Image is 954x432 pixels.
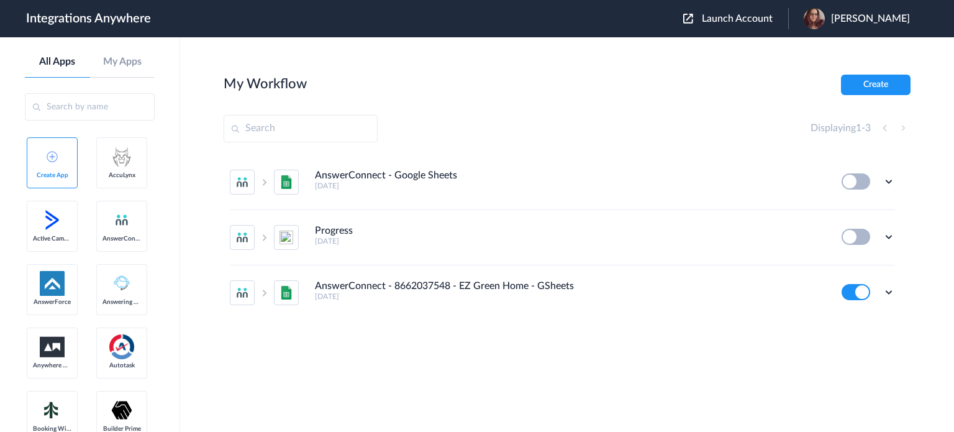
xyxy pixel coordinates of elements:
[811,122,871,134] h4: Displaying -
[33,362,71,369] span: Anywhere Works
[40,399,65,421] img: Setmore_Logo.svg
[224,76,307,92] h2: My Workflow
[315,225,353,237] h4: Progress
[40,208,65,232] img: active-campaign-logo.svg
[102,172,141,179] span: AccuLynx
[102,235,141,242] span: AnswerConnect
[683,13,788,25] button: Launch Account
[841,75,911,95] button: Create
[33,172,71,179] span: Create App
[865,123,871,133] span: 3
[856,123,861,133] span: 1
[109,144,134,169] img: acculynx-logo.svg
[831,13,910,25] span: [PERSON_NAME]
[315,237,825,246] h5: [DATE]
[804,8,825,29] img: 20240306-150956.jpg
[109,334,134,359] img: autotask.png
[315,182,825,190] h5: [DATE]
[315,292,825,301] h5: [DATE]
[315,170,457,182] h4: AnswerConnect - Google Sheets
[33,298,71,306] span: AnswerForce
[90,56,155,68] a: My Apps
[683,14,693,24] img: launch-acct-icon.svg
[25,93,155,121] input: Search by name
[47,151,58,162] img: add-icon.svg
[33,235,71,242] span: Active Campaign
[40,337,65,357] img: aww.png
[40,271,65,296] img: af-app-logo.svg
[109,398,134,423] img: builder-prime-logo.svg
[224,115,378,142] input: Search
[702,14,773,24] span: Launch Account
[102,298,141,306] span: Answering Service
[109,271,134,296] img: Answering_service.png
[114,213,129,227] img: answerconnect-logo.svg
[102,362,141,369] span: Autotask
[26,11,151,26] h1: Integrations Anywhere
[315,280,574,292] h4: AnswerConnect - 8662037548 - EZ Green Home - GSheets
[25,56,90,68] a: All Apps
